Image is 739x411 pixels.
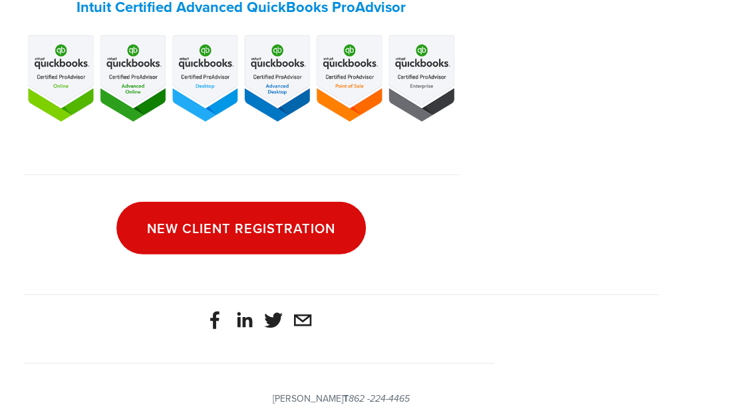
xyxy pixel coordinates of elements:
[206,311,224,330] a: Joshua Klar
[23,32,459,125] img: Certified-ProAdvisor-Badge-Update_3.png
[264,311,283,330] a: Financial Fitness
[235,311,253,330] a: Joshua Klar
[293,311,312,330] a: Joshua@FinancialF.com
[343,392,349,405] strong: T
[349,394,410,404] em: 862 -224-4465
[116,202,366,254] a: New Client Registration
